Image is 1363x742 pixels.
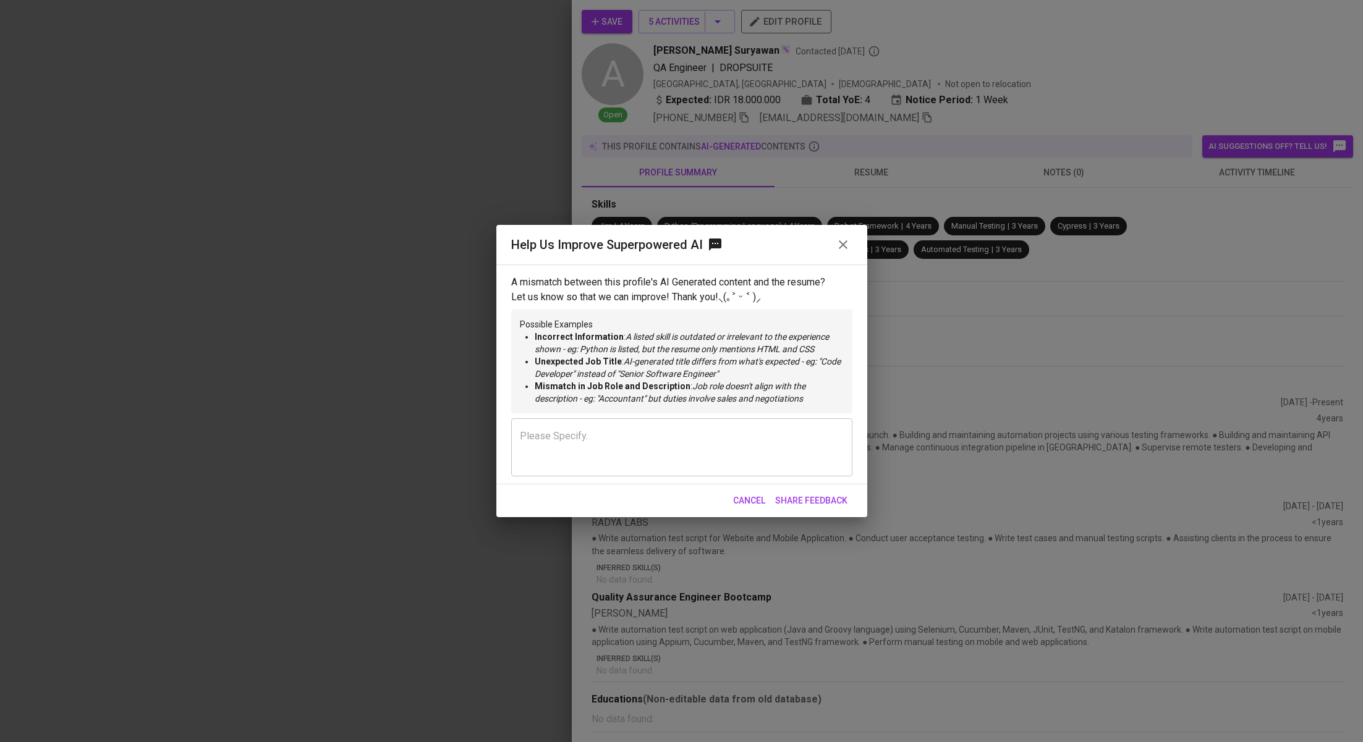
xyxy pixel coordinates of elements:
[733,493,765,508] span: Cancel
[535,332,829,354] i: A listed skill is outdated or irrelevant to the experience shown - eg: Python is listed, but the ...
[535,332,624,342] b: Incorrect Information
[520,318,844,405] p: Possible Examples
[511,275,852,305] p: A mismatch between this profile's AI Generated content and the resume? Let us know so that we can...
[535,355,844,380] li: :
[535,380,844,405] li: :
[728,489,770,512] button: Cancel
[535,356,841,379] i: AI-generated title differs from what's expected - eg: "Code Developer" instead of "Senior Softwar...
[535,331,844,355] li: :
[535,356,622,366] b: Unexpected Job Title
[770,489,852,512] button: Share Feedback
[535,381,690,391] b: Mismatch in Job Role and Description
[511,235,703,255] h6: Help Us Improve Superpowered AI
[535,381,805,403] i: Job role doesn't align with the description - eg: "Accountant" but duties involve sales and negot...
[775,493,847,508] span: Share Feedback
